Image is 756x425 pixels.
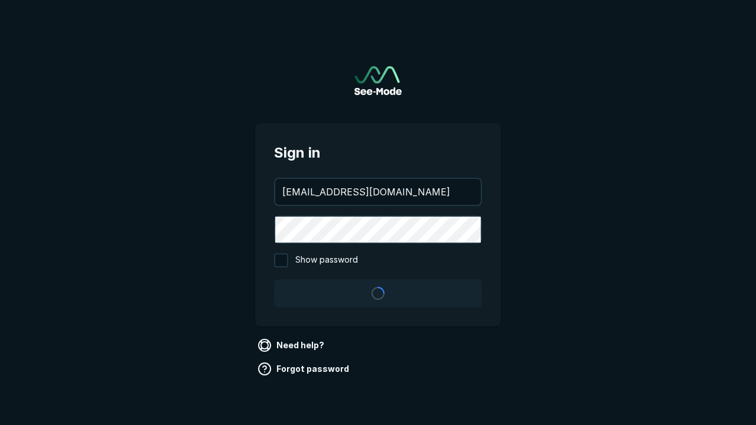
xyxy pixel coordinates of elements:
img: See-Mode Logo [354,66,402,95]
span: Sign in [274,142,482,164]
span: Show password [295,253,358,267]
a: Forgot password [255,359,354,378]
input: your@email.com [275,179,481,205]
a: Go to sign in [354,66,402,95]
a: Need help? [255,336,329,355]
